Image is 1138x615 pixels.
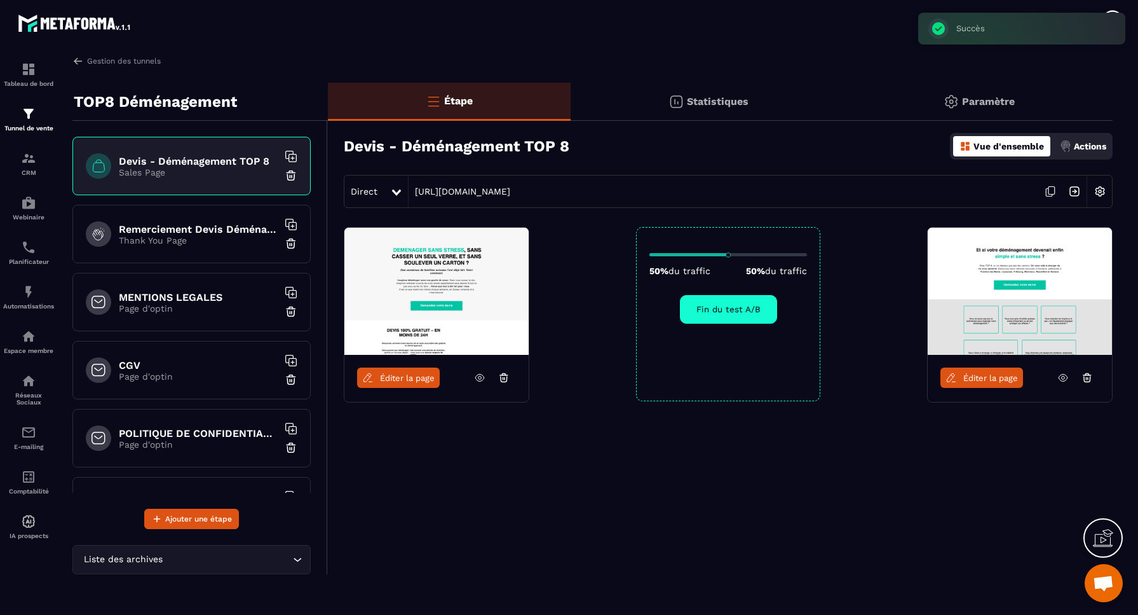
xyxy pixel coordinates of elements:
[3,303,54,310] p: Automatisations
[72,545,311,574] div: Search for option
[687,95,749,107] p: Statistiques
[3,52,54,97] a: formationformationTableau de bord
[21,425,36,440] img: email
[973,141,1044,151] p: Vue d'ensemble
[119,303,278,314] p: Page d'optin
[119,155,278,167] h6: Devis - Déménagement TOP 8
[3,319,54,364] a: automationsautomationsEspace membre
[21,469,36,485] img: accountant
[165,513,232,525] span: Ajouter une étape
[940,368,1023,388] a: Éditer la page
[746,266,807,276] p: 50%
[3,460,54,504] a: accountantaccountantComptabilité
[21,514,36,529] img: automations
[444,95,473,107] p: Étape
[21,106,36,121] img: formation
[21,373,36,389] img: social-network
[351,186,377,197] span: Direct
[380,373,435,383] span: Éditer la page
[119,359,278,371] h6: CGV
[3,364,54,415] a: social-networksocial-networkRéseaux Sociaux
[668,94,684,109] img: stats.20deebd0.svg
[3,275,54,319] a: automationsautomationsAutomatisations
[649,266,710,276] p: 50%
[3,141,54,186] a: formationformationCRM
[3,488,54,495] p: Comptabilité
[81,553,165,567] span: Liste des archives
[344,137,569,155] h3: Devis - Déménagement TOP 8
[119,235,278,245] p: Thank You Page
[21,240,36,255] img: scheduler
[928,228,1112,355] img: image
[21,195,36,211] img: automations
[21,329,36,344] img: automations
[119,371,278,382] p: Page d'optin
[119,439,278,450] p: Page d'optin
[18,11,132,34] img: logo
[285,237,297,250] img: trash
[285,441,297,454] img: trash
[765,266,807,276] span: du traffic
[680,295,777,324] button: Fin du test A/B
[1085,564,1123,602] a: Ouvrir le chat
[668,266,710,276] span: du traffic
[357,368,440,388] a: Éditer la page
[1062,179,1087,204] img: arrow-next.bcc2205e.svg
[3,186,54,230] a: automationsautomationsWebinaire
[21,62,36,77] img: formation
[3,214,54,221] p: Webinaire
[285,305,297,318] img: trash
[3,125,54,132] p: Tunnel de vente
[944,94,959,109] img: setting-gr.5f69749f.svg
[144,509,239,529] button: Ajouter une étape
[165,553,290,567] input: Search for option
[3,347,54,354] p: Espace membre
[119,167,278,177] p: Sales Page
[962,95,1015,107] p: Paramètre
[285,169,297,182] img: trash
[119,291,278,303] h6: MENTIONS LEGALES
[426,93,441,109] img: bars-o.4a397970.svg
[3,258,54,265] p: Planificateur
[119,427,278,439] h6: POLITIQUE DE CONFIDENTIALITE
[963,373,1018,383] span: Éditer la page
[72,55,84,67] img: arrow
[1088,179,1112,204] img: setting-w.858f3a88.svg
[3,415,54,460] a: emailemailE-mailing
[285,373,297,386] img: trash
[959,141,971,152] img: dashboard-orange.40269519.svg
[3,532,54,539] p: IA prospects
[3,97,54,141] a: formationformationTunnel de vente
[3,392,54,406] p: Réseaux Sociaux
[1060,141,1071,152] img: actions.d6e523a2.png
[1074,141,1106,151] p: Actions
[119,223,278,235] h6: Remerciement Devis Déménagement Top 8
[344,228,529,355] img: image
[74,89,237,114] p: TOP8 Déménagement
[21,151,36,166] img: formation
[72,55,161,67] a: Gestion des tunnels
[3,80,54,87] p: Tableau de bord
[21,284,36,300] img: automations
[3,169,54,176] p: CRM
[3,443,54,450] p: E-mailing
[3,230,54,275] a: schedulerschedulerPlanificateur
[409,186,510,197] a: [URL][DOMAIN_NAME]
